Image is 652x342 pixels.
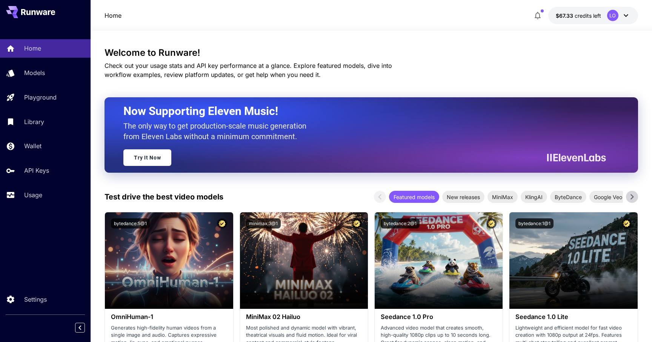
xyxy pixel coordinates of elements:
[24,190,42,199] p: Usage
[24,166,49,175] p: API Keys
[487,193,518,201] span: MiniMax
[105,212,233,309] img: alt
[589,193,627,201] span: Google Veo
[24,93,57,102] p: Playground
[352,218,362,229] button: Certified Model – Vetted for best performance and includes a commercial license.
[556,12,575,19] span: $67.33
[246,218,281,229] button: minimax:3@1
[111,218,150,229] button: bytedance:5@1
[515,313,631,321] h3: Seedance 1.0 Lite
[575,12,601,19] span: credits left
[24,295,47,304] p: Settings
[217,218,227,229] button: Certified Model – Vetted for best performance and includes a commercial license.
[556,12,601,20] div: $67.3348
[442,191,484,203] div: New releases
[105,62,392,78] span: Check out your usage stats and API key performance at a glance. Explore featured models, dive int...
[123,121,312,142] p: The only way to get production-scale music generation from Eleven Labs without a minimum commitment.
[246,313,362,321] h3: MiniMax 02 Hailuo
[515,218,554,229] button: bytedance:1@1
[24,117,44,126] p: Library
[24,44,41,53] p: Home
[521,193,547,201] span: KlingAI
[381,313,497,321] h3: Seedance 1.0 Pro
[607,10,618,21] div: LO
[550,191,586,203] div: ByteDance
[548,7,638,24] button: $67.3348LO
[240,212,368,309] img: alt
[75,323,85,333] button: Collapse sidebar
[487,191,518,203] div: MiniMax
[105,191,223,202] p: Test drive the best video models
[105,11,121,20] nav: breadcrumb
[389,191,439,203] div: Featured models
[521,191,547,203] div: KlingAI
[442,193,484,201] span: New releases
[105,11,121,20] a: Home
[621,218,632,229] button: Certified Model – Vetted for best performance and includes a commercial license.
[389,193,439,201] span: Featured models
[486,218,497,229] button: Certified Model – Vetted for best performance and includes a commercial license.
[81,321,91,334] div: Collapse sidebar
[509,212,637,309] img: alt
[111,313,227,321] h3: OmniHuman‑1
[381,218,420,229] button: bytedance:2@1
[589,191,627,203] div: Google Veo
[123,149,171,166] a: Try It Now
[24,68,45,77] p: Models
[550,193,586,201] span: ByteDance
[375,212,503,309] img: alt
[24,141,42,150] p: Wallet
[123,104,600,118] h2: Now Supporting Eleven Music!
[105,48,638,58] h3: Welcome to Runware!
